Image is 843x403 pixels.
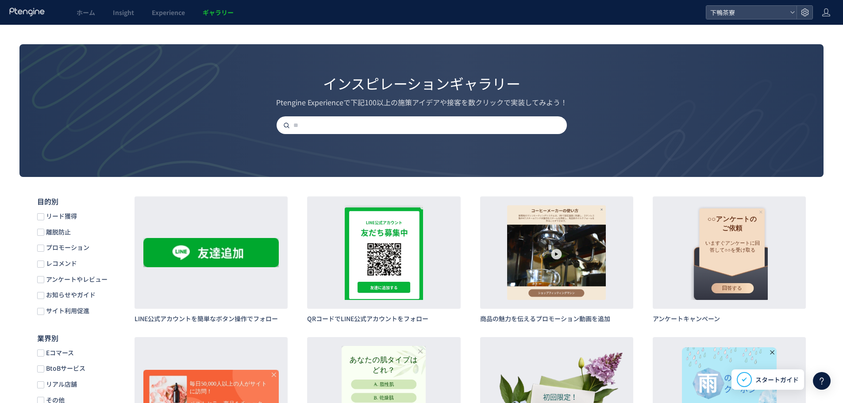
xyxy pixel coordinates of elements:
span: BtoBサービス [44,364,85,372]
span: 離脱防止 [44,228,71,236]
span: サイト利用促進 [44,307,89,315]
span: ギャラリー [203,8,234,17]
span: Eコマース [44,349,74,357]
h3: LINE公式アカウントを簡単なボタン操作でフォロー [135,314,288,323]
span: Insight [113,8,134,17]
h5: 目的別 [37,196,117,207]
span: ホーム [77,8,95,17]
h3: アンケートキャンペーン [653,314,806,323]
span: お知らせやガイド [44,291,96,299]
span: スタートガイド [755,375,799,384]
span: 下鴨茶寮 [708,6,786,19]
span: プロモーション [44,243,89,252]
div: Ptengine Experienceで下記100以上の施策アイデアや接客を数クリックで実装してみよう！ [35,97,808,107]
span: アンケートやレビュー [44,275,108,284]
span: Experience [152,8,185,17]
h3: 商品の魅力を伝えるプロモーション動画を追加 [480,314,633,323]
span: リアル店舗 [44,380,77,388]
span: レコメンド [44,259,77,268]
h3: QRコードでLINE公式アカウントをフォロー [307,314,460,323]
div: インスピレーションギャラリー [35,73,808,94]
h5: 業界別 [37,333,117,343]
span: リード獲得 [44,212,77,220]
